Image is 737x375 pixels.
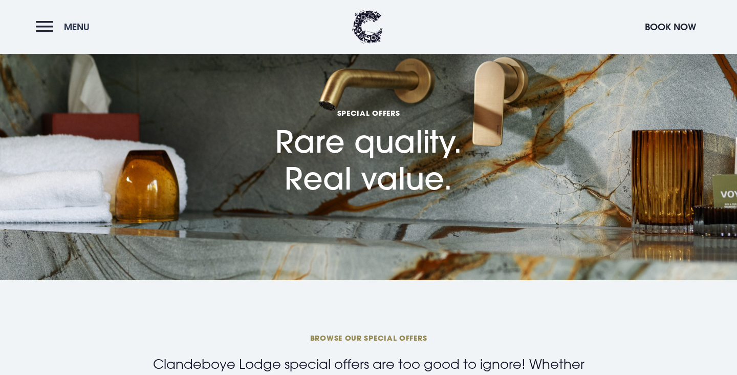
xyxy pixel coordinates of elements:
[36,16,95,38] button: Menu
[64,21,90,33] span: Menu
[352,10,383,44] img: Clandeboye Lodge
[275,61,462,197] h1: Rare quality. Real value.
[640,16,701,38] button: Book Now
[275,108,462,118] span: Special Offers
[125,333,612,343] span: BROWSE OUR SPECIAL OFFERS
